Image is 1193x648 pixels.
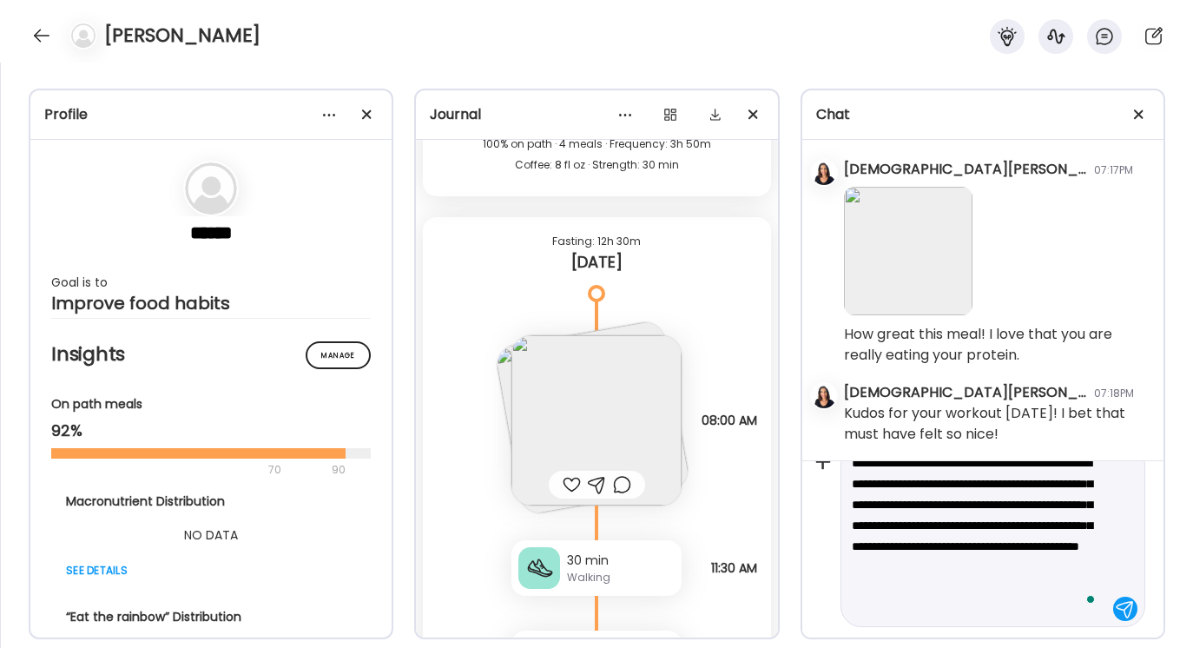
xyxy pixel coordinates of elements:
[844,403,1150,445] div: Kudos for your workout [DATE]! I bet that must have felt so nice!
[567,552,675,570] div: 30 min
[51,420,371,441] div: 92%
[702,413,757,428] span: 08:00 AM
[816,104,1150,125] div: Chat
[852,453,1103,619] textarea: To enrich screen reader interactions, please activate Accessibility in Grammarly extension settings
[844,324,1150,366] div: How great this meal! I love that you are really eating your protein.
[1094,386,1134,401] div: 07:18PM
[66,493,356,511] div: Macronutrient Distribution
[844,159,1087,180] div: [DEMOGRAPHIC_DATA][PERSON_NAME]
[844,382,1087,403] div: [DEMOGRAPHIC_DATA][PERSON_NAME]
[66,525,356,546] div: NO DATA
[844,187,972,315] img: images%2F34M9xvfC7VOFbuVuzn79gX2qEI22%2FNlsTRBwuVSKPJdurnp6N%2FmSWRHDWAU8oaQI8aDq1c_240
[185,162,237,215] img: bg-avatar-default.svg
[437,134,756,175] div: 100% on path · 4 meals · Frequency: 3h 50m Coffee: 8 fl oz · Strength: 30 min
[51,341,371,367] h2: Insights
[51,293,371,314] div: Improve food habits
[812,161,836,185] img: avatars%2FmcUjd6cqKYdgkG45clkwT2qudZq2
[437,252,756,273] div: [DATE]
[51,272,371,293] div: Goal is to
[71,23,96,48] img: bg-avatar-default.svg
[812,384,836,408] img: avatars%2FmcUjd6cqKYdgkG45clkwT2qudZq2
[567,570,675,585] div: Walking
[330,460,347,480] div: 90
[511,335,682,506] img: images%2F34M9xvfC7VOFbuVuzn79gX2qEI22%2FWujPOMElhaHqTAU4I3jK%2FoNefzrPpBcCwithpxhW7_240
[306,341,371,369] div: Manage
[104,22,260,50] h4: [PERSON_NAME]
[51,395,371,413] div: On path meals
[437,231,756,252] div: Fasting: 12h 30m
[430,104,763,125] div: Journal
[1094,162,1133,178] div: 07:17PM
[66,608,356,626] div: “Eat the rainbow” Distribution
[51,460,326,480] div: 70
[711,560,757,576] span: 11:30 AM
[44,104,378,125] div: Profile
